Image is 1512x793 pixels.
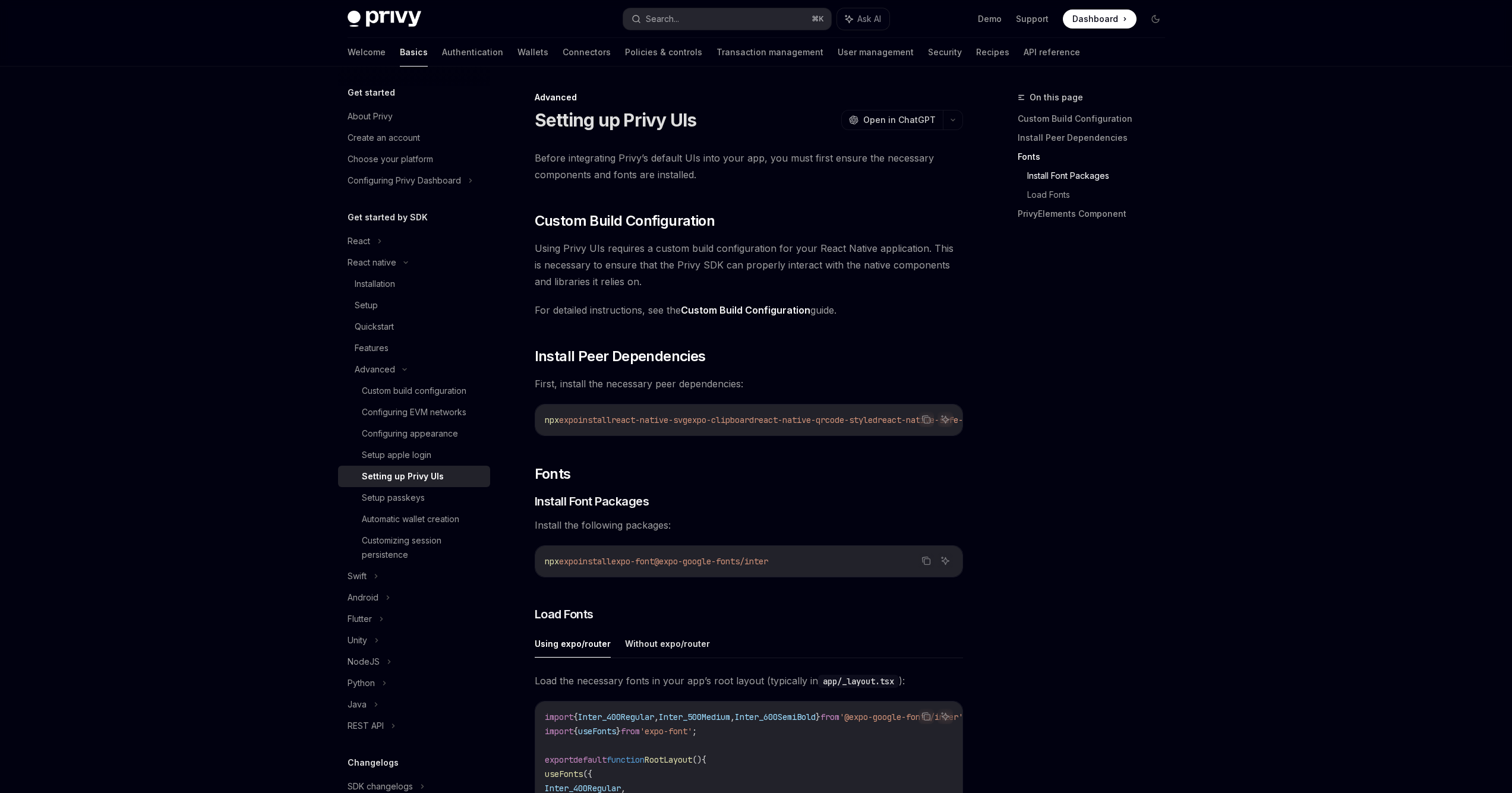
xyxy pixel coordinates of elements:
[355,277,395,291] div: Installation
[355,320,394,334] div: Quickstart
[362,533,483,562] div: Customizing session persistence
[338,106,490,127] a: About Privy
[1016,13,1049,25] a: Support
[1030,90,1083,105] span: On this page
[818,675,899,688] code: app/_layout.tsx
[611,415,687,425] span: react-native-svg
[338,402,490,423] a: Configuring EVM networks
[1018,147,1175,166] a: Fonts
[1072,13,1118,25] span: Dashboard
[338,466,490,487] a: Setting up Privy UIs
[535,606,594,623] span: Load Fonts
[348,590,378,605] div: Android
[400,38,428,67] a: Basics
[535,630,611,658] button: Using expo/router
[583,769,592,779] span: ({
[338,316,490,337] a: Quickstart
[348,210,428,225] h5: Get started by SDK
[1018,128,1175,147] a: Install Peer Dependencies
[348,255,396,270] div: React native
[348,173,461,188] div: Configuring Privy Dashboard
[578,556,611,567] span: install
[535,91,963,103] div: Advanced
[838,38,914,67] a: User management
[616,726,621,737] span: }
[877,415,1020,425] span: react-native-safe-area-context
[348,109,393,124] div: About Privy
[918,412,934,427] button: Copy the contents from the code block
[535,211,715,230] span: Custom Build Configuration
[654,556,768,567] span: @expo-google-fonts/inter
[559,556,578,567] span: expo
[573,754,607,765] span: default
[937,412,953,427] button: Ask AI
[857,13,881,25] span: Ask AI
[362,512,459,526] div: Automatic wallet creation
[535,375,963,392] span: First, install the necessary peer dependencies:
[687,415,754,425] span: expo-clipboard
[517,38,548,67] a: Wallets
[338,530,490,565] a: Customizing session persistence
[716,38,823,67] a: Transaction management
[348,697,367,712] div: Java
[348,86,395,100] h5: Get started
[563,38,611,67] a: Connectors
[812,14,824,24] span: ⌘ K
[937,709,953,724] button: Ask AI
[362,405,466,419] div: Configuring EVM networks
[338,295,490,316] a: Setup
[578,415,611,425] span: install
[730,712,735,722] span: ,
[362,426,458,441] div: Configuring appearance
[928,38,962,67] a: Security
[338,273,490,295] a: Installation
[348,152,433,166] div: Choose your platform
[348,38,386,67] a: Welcome
[640,726,692,737] span: 'expo-font'
[348,756,399,770] h5: Changelogs
[348,676,375,690] div: Python
[1018,204,1175,223] a: PrivyElements Component
[535,302,963,318] span: For detailed instructions, see the guide.
[578,726,616,737] span: useFonts
[621,726,640,737] span: from
[839,712,963,722] span: '@expo-google-fonts/inter'
[1018,109,1175,128] a: Custom Build Configuration
[535,347,706,366] span: Install Peer Dependencies
[338,444,490,466] a: Setup apple login
[355,362,395,377] div: Advanced
[535,150,963,183] span: Before integrating Privy’s default UIs into your app, you must first ensure the necessary compone...
[645,754,692,765] span: RootLayout
[348,719,384,733] div: REST API
[692,726,697,737] span: ;
[820,712,839,722] span: from
[535,109,697,131] h1: Setting up Privy UIs
[1146,10,1165,29] button: Toggle dark mode
[362,384,466,398] div: Custom build configuration
[625,630,710,658] button: Without expo/router
[841,110,943,130] button: Open in ChatGPT
[355,341,389,355] div: Features
[545,726,573,737] span: import
[355,298,378,312] div: Setup
[692,754,702,765] span: ()
[578,712,654,722] span: Inter_400Regular
[442,38,503,67] a: Authentication
[545,556,559,567] span: npx
[573,712,578,722] span: {
[362,469,444,484] div: Setting up Privy UIs
[1063,10,1137,29] a: Dashboard
[702,754,706,765] span: {
[978,13,1002,25] a: Demo
[1024,38,1080,67] a: API reference
[348,11,421,27] img: dark logo
[918,553,934,568] button: Copy the contents from the code block
[338,127,490,149] a: Create an account
[338,337,490,359] a: Features
[937,553,953,568] button: Ask AI
[976,38,1009,67] a: Recipes
[362,448,431,462] div: Setup apple login
[654,712,659,722] span: ,
[338,508,490,530] a: Automatic wallet creation
[863,114,936,126] span: Open in ChatGPT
